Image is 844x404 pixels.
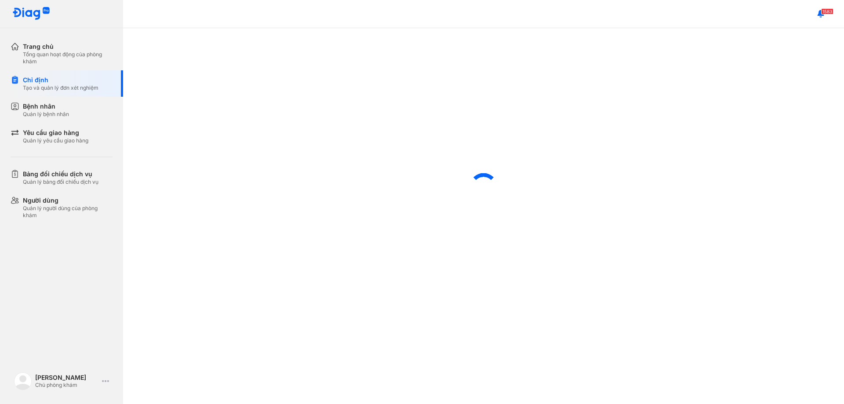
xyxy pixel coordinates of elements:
[23,102,69,111] div: Bệnh nhân
[23,128,88,137] div: Yêu cầu giao hàng
[23,111,69,118] div: Quản lý bệnh nhân
[23,84,98,91] div: Tạo và quản lý đơn xét nghiệm
[35,382,98,389] div: Chủ phòng khám
[23,170,98,178] div: Bảng đối chiếu dịch vụ
[23,42,113,51] div: Trang chủ
[23,51,113,65] div: Tổng quan hoạt động của phòng khám
[14,372,32,390] img: logo
[35,374,98,382] div: [PERSON_NAME]
[23,196,113,205] div: Người dùng
[23,178,98,186] div: Quản lý bảng đối chiếu dịch vụ
[12,7,50,21] img: logo
[821,8,833,15] span: 1583
[23,137,88,144] div: Quản lý yêu cầu giao hàng
[23,76,98,84] div: Chỉ định
[23,205,113,219] div: Quản lý người dùng của phòng khám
